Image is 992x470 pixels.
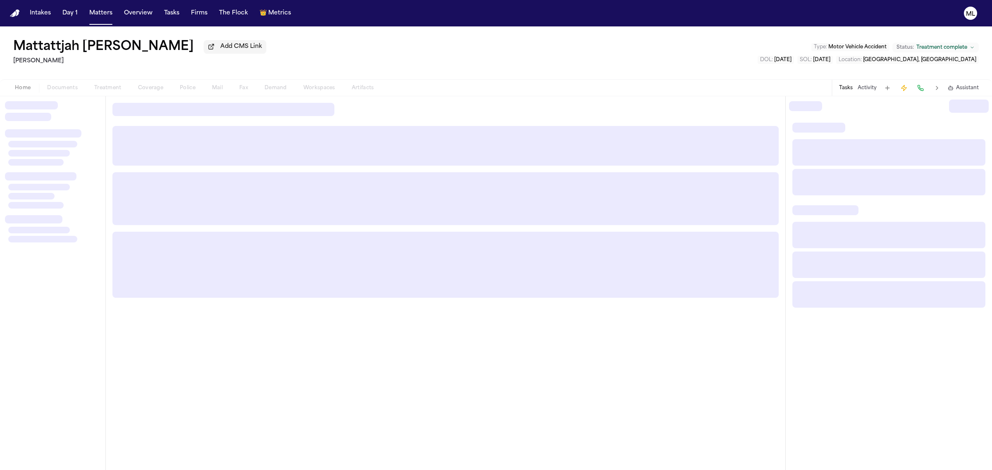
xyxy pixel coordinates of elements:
span: [DATE] [813,57,830,62]
button: Add Task [882,82,893,94]
button: Activity [858,85,877,91]
text: ML [966,11,975,17]
button: Overview [121,6,156,21]
button: Edit Location: Mount Olive, NJ [836,56,979,64]
span: DOL : [760,57,773,62]
span: Motor Vehicle Accident [828,45,887,50]
button: Firms [188,6,211,21]
span: [DATE] [774,57,792,62]
span: Metrics [268,9,291,17]
button: Edit matter name [13,40,194,55]
button: Assistant [948,85,979,91]
button: Create Immediate Task [898,82,910,94]
button: Make a Call [915,82,926,94]
h2: [PERSON_NAME] [13,56,266,66]
a: Home [10,9,20,17]
button: Matters [86,6,116,21]
span: SOL : [800,57,812,62]
button: The Flock [216,6,251,21]
span: Location : [839,57,862,62]
button: Edit SOL: 2026-12-17 [797,56,833,64]
button: Change status from Treatment complete [892,43,979,52]
span: Treatment complete [916,44,967,51]
button: crownMetrics [256,6,294,21]
h1: Mattattjah [PERSON_NAME] [13,40,194,55]
span: Type : [814,45,827,50]
span: Assistant [956,85,979,91]
img: Finch Logo [10,9,20,17]
button: Add CMS Link [204,40,266,53]
span: [GEOGRAPHIC_DATA], [GEOGRAPHIC_DATA] [863,57,976,62]
button: Tasks [839,85,853,91]
button: Tasks [161,6,183,21]
span: Status: [897,44,914,51]
span: crown [260,9,267,17]
button: Day 1 [59,6,81,21]
button: Edit DOL: 2024-12-17 [758,56,794,64]
button: Intakes [26,6,54,21]
button: Edit Type: Motor Vehicle Accident [811,43,889,51]
span: Add CMS Link [220,43,262,51]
